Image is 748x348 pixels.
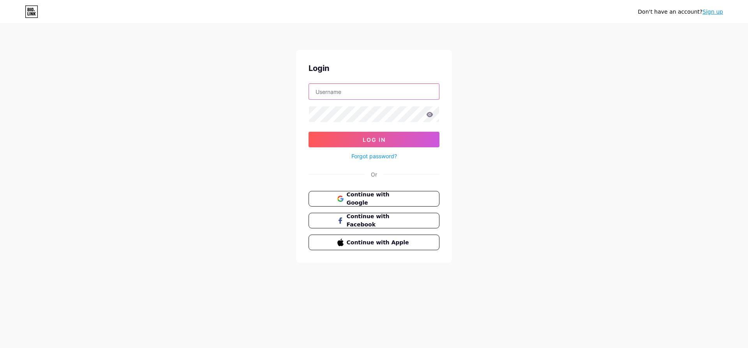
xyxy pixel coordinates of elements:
span: Continue with Google [347,191,411,207]
div: Don't have an account? [638,8,723,16]
a: Forgot password? [351,152,397,160]
button: Log In [309,132,439,147]
input: Username [309,84,439,99]
div: Login [309,62,439,74]
span: Continue with Apple [347,238,411,247]
div: Or [371,170,377,178]
span: Log In [363,136,386,143]
span: Continue with Facebook [347,212,411,229]
a: Sign up [702,9,723,15]
button: Continue with Apple [309,235,439,250]
button: Continue with Facebook [309,213,439,228]
button: Continue with Google [309,191,439,207]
